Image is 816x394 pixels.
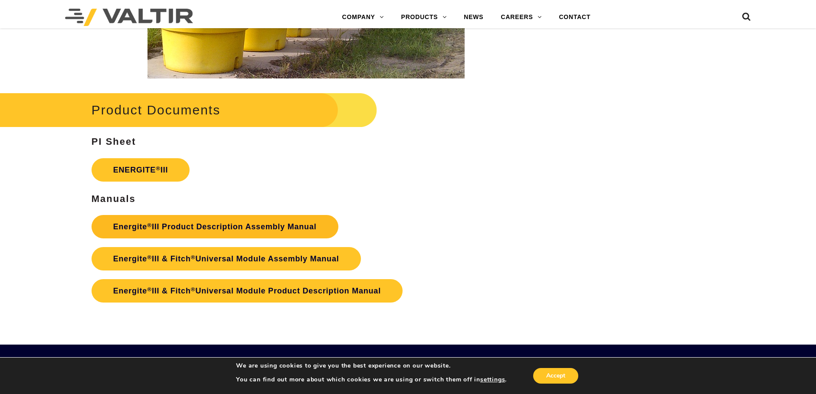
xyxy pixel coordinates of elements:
a: PRODUCTS [393,9,456,26]
a: CAREERS [492,9,551,26]
a: ENERGITE®III [92,158,190,182]
button: Accept [533,368,578,384]
a: CONTACT [550,9,599,26]
p: You can find out more about which cookies we are using or switch them off in . [236,376,507,384]
sup: ® [147,222,152,228]
p: We are using cookies to give you the best experience on our website. [236,362,507,370]
sup: ® [156,165,161,172]
a: Energite®III & Fitch®Universal Module Product Description Manual [92,279,403,303]
a: Energite®III Product Description Assembly Manual [92,215,338,238]
sup: ® [191,286,196,293]
img: Valtir [65,9,193,26]
strong: PI Sheet [92,136,136,147]
a: NEWS [455,9,492,26]
a: COMPANY [334,9,393,26]
sup: ® [191,254,196,260]
button: settings [480,376,505,384]
a: Energite®III & Fitch®Universal Module Assembly Manual [92,247,361,270]
strong: Manuals [92,193,136,204]
sup: ® [147,286,152,293]
sup: ® [147,254,152,260]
